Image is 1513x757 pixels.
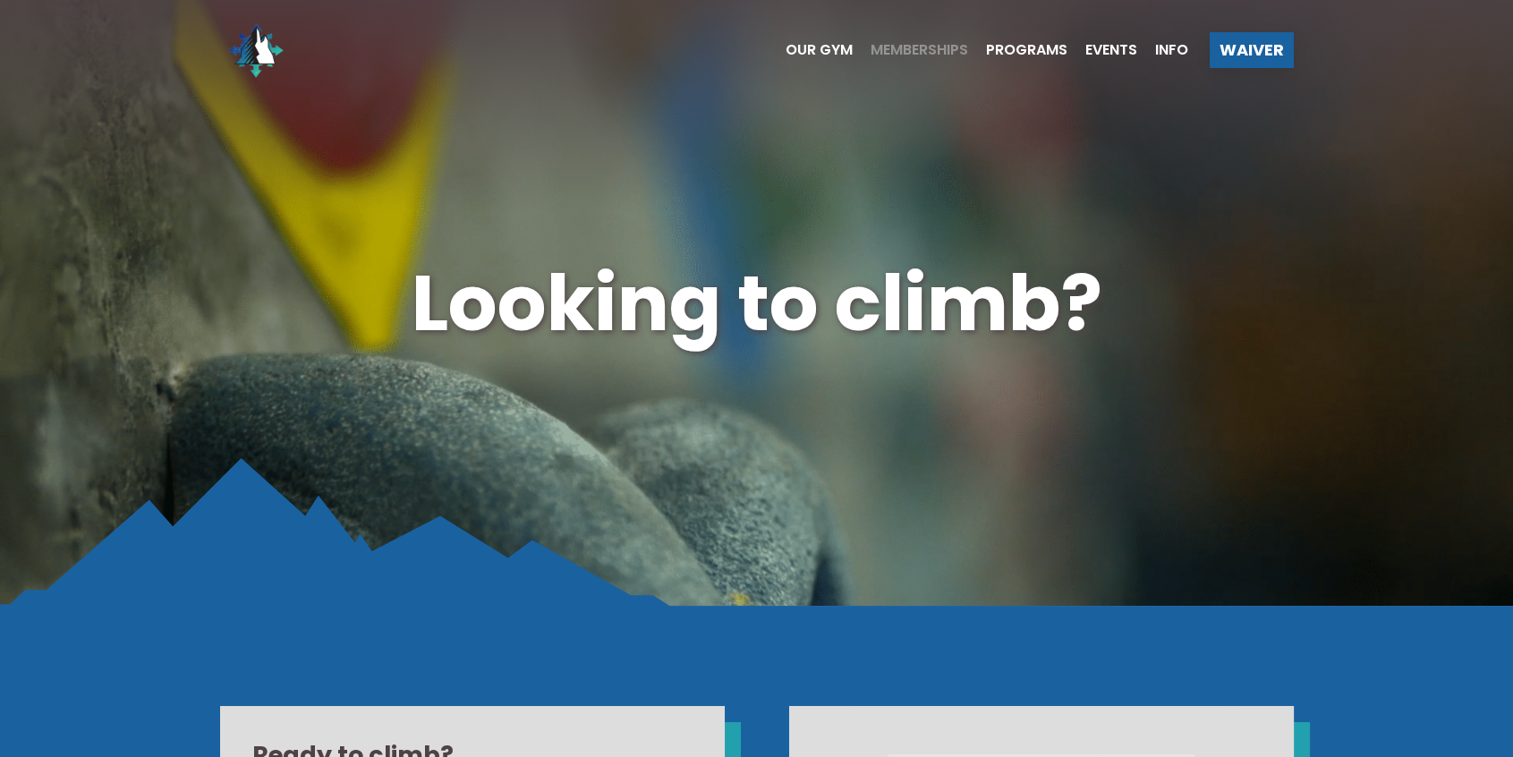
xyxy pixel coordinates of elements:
[220,249,1294,357] h1: Looking to climb?
[768,43,853,57] a: Our Gym
[986,43,1067,57] span: Programs
[220,14,292,86] img: North Wall Logo
[1085,43,1137,57] span: Events
[968,43,1067,57] a: Programs
[786,43,853,57] span: Our Gym
[1155,43,1188,57] span: Info
[1137,43,1188,57] a: Info
[871,43,968,57] span: Memberships
[853,43,968,57] a: Memberships
[1067,43,1137,57] a: Events
[1220,42,1284,58] span: Waiver
[1210,32,1294,68] a: Waiver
